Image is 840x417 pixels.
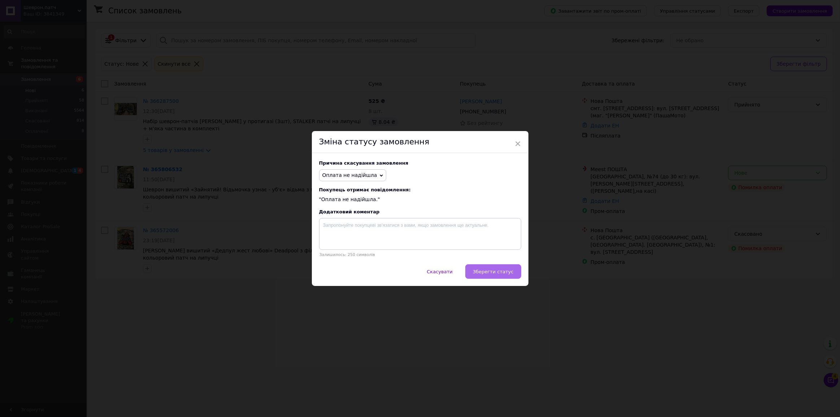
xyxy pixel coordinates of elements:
span: Зберегти статус [473,269,514,274]
span: Оплата не надійшла [322,172,377,178]
div: Зміна статусу замовлення [312,131,528,153]
span: Скасувати [427,269,452,274]
div: Причина скасування замовлення [319,160,521,166]
span: Покупець отримає повідомлення: [319,187,521,192]
button: Зберегти статус [465,264,521,279]
p: Залишилось: 250 символів [319,252,521,257]
div: "Оплата не надійшла." [319,187,521,203]
button: Скасувати [419,264,460,279]
span: × [515,138,521,150]
div: Додатковий коментар [319,209,521,214]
